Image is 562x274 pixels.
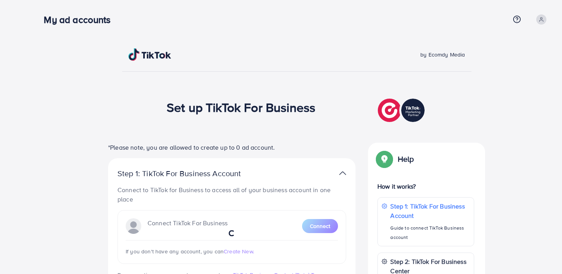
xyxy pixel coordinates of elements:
img: TikTok partner [378,97,427,124]
h3: My ad accounts [44,14,117,25]
p: Guide to connect TikTok Business account [390,223,470,242]
h1: Set up TikTok For Business [167,100,315,115]
p: How it works? [377,182,474,191]
p: Step 1: TikTok For Business Account [390,202,470,220]
img: TikTok [128,48,171,61]
span: by Ecomdy Media [420,51,465,58]
img: Popup guide [377,152,391,166]
img: TikTok partner [339,168,346,179]
p: Help [398,154,414,164]
p: Step 1: TikTok For Business Account [117,169,266,178]
p: *Please note, you are allowed to create up to 0 ad account. [108,143,356,152]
